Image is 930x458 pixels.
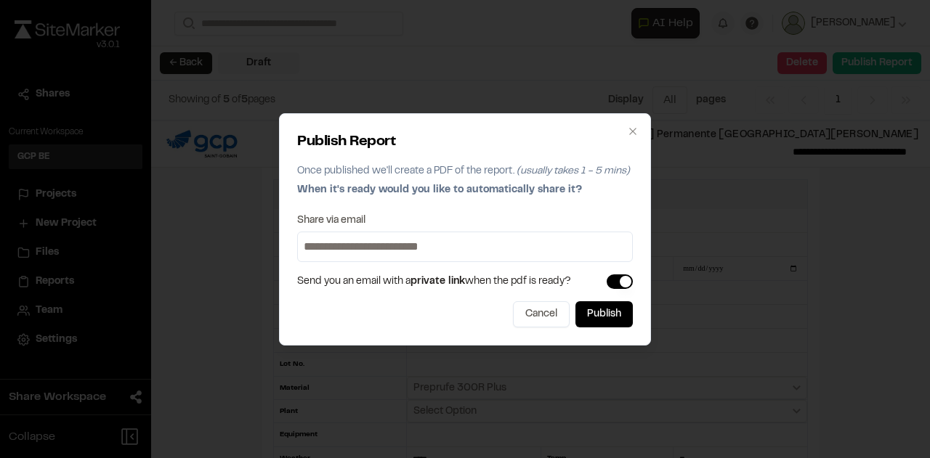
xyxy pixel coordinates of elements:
p: Once published we'll create a PDF of the report. [297,163,633,179]
span: (usually takes 1 - 5 mins) [517,167,630,176]
span: When it's ready would you like to automatically share it? [297,186,582,195]
span: Send you an email with a when the pdf is ready? [297,274,571,290]
button: Cancel [513,301,570,327]
label: Share via email [297,216,365,226]
h2: Publish Report [297,131,633,153]
button: Publish [575,301,633,327]
span: private link [411,277,465,286]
